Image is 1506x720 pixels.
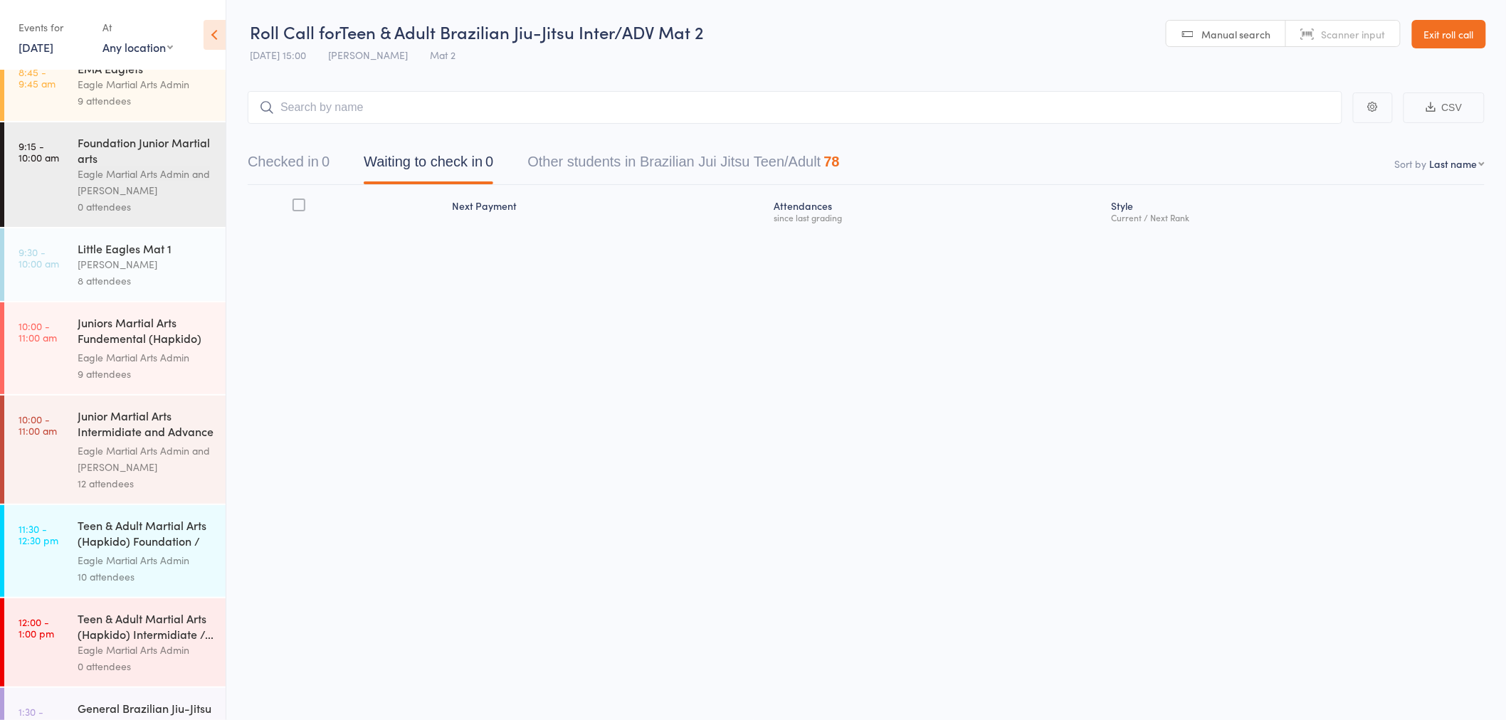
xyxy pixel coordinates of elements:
[19,413,57,436] time: 10:00 - 11:00 am
[527,147,839,184] button: Other students in Brazilian Jui Jitsu Teen/Adult78
[339,20,704,43] span: Teen & Adult Brazilian Jiu-Jitsu Inter/ADV Mat 2
[1430,157,1478,171] div: Last name
[102,16,173,39] div: At
[78,314,214,349] div: Juniors Martial Arts Fundemental (Hapkido) Mat 2
[1105,191,1485,229] div: Style
[78,610,214,642] div: Teen & Adult Martial Arts (Hapkido) Intermidiate /...
[1404,92,1485,123] button: CSV
[446,191,768,229] div: Next Payment
[78,240,214,256] div: Little Eagles Mat 1
[78,256,214,272] div: [PERSON_NAME]
[1395,157,1427,171] label: Sort by
[19,616,54,639] time: 12:00 - 1:00 pm
[4,228,226,301] a: 9:30 -10:00 amLittle Eagles Mat 1[PERSON_NAME]8 attendees
[78,92,214,109] div: 9 attendees
[78,272,214,289] div: 8 attendees
[322,154,330,169] div: 0
[102,39,173,55] div: Any location
[4,396,226,504] a: 10:00 -11:00 amJunior Martial Arts Intermidiate and Advance (Hap...Eagle Martial Arts Admin and [...
[769,191,1106,229] div: Atten­dances
[364,147,493,184] button: Waiting to check in0
[19,320,57,343] time: 10:00 - 11:00 am
[78,517,214,552] div: Teen & Adult Martial Arts (Hapkido) Foundation / F...
[19,16,88,39] div: Events for
[78,134,214,166] div: Foundation Junior Martial arts
[4,302,226,394] a: 10:00 -11:00 amJuniors Martial Arts Fundemental (Hapkido) Mat 2Eagle Martial Arts Admin9 attendees
[78,349,214,366] div: Eagle Martial Arts Admin
[78,568,214,585] div: 10 attendees
[774,213,1100,222] div: since last grading
[4,48,226,121] a: 8:45 -9:45 amEMA EagletsEagle Martial Arts Admin9 attendees
[78,552,214,568] div: Eagle Martial Arts Admin
[430,48,456,62] span: Mat 2
[19,39,53,55] a: [DATE]
[78,408,214,443] div: Junior Martial Arts Intermidiate and Advance (Hap...
[250,20,339,43] span: Roll Call for
[1322,27,1386,41] span: Scanner input
[1412,20,1486,48] a: Exit roll call
[19,140,59,163] time: 9:15 - 10:00 am
[4,598,226,687] a: 12:00 -1:00 pmTeen & Adult Martial Arts (Hapkido) Intermidiate /...Eagle Martial Arts Admin0 atte...
[19,246,59,269] time: 9:30 - 10:00 am
[824,154,840,169] div: 78
[19,523,58,546] time: 11:30 - 12:30 pm
[250,48,306,62] span: [DATE] 15:00
[1202,27,1271,41] span: Manual search
[78,198,214,215] div: 0 attendees
[1111,213,1479,222] div: Current / Next Rank
[78,76,214,92] div: Eagle Martial Arts Admin
[248,147,330,184] button: Checked in0
[78,658,214,674] div: 0 attendees
[485,154,493,169] div: 0
[78,166,214,198] div: Eagle Martial Arts Admin and [PERSON_NAME]
[248,91,1342,124] input: Search by name
[78,443,214,475] div: Eagle Martial Arts Admin and [PERSON_NAME]
[19,66,56,89] time: 8:45 - 9:45 am
[78,700,214,716] div: General Brazilian Jiu-Jitsu
[78,642,214,658] div: Eagle Martial Arts Admin
[78,475,214,492] div: 12 attendees
[328,48,408,62] span: [PERSON_NAME]
[4,505,226,597] a: 11:30 -12:30 pmTeen & Adult Martial Arts (Hapkido) Foundation / F...Eagle Martial Arts Admin10 at...
[78,366,214,382] div: 9 attendees
[4,122,226,227] a: 9:15 -10:00 amFoundation Junior Martial artsEagle Martial Arts Admin and [PERSON_NAME]0 attendees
